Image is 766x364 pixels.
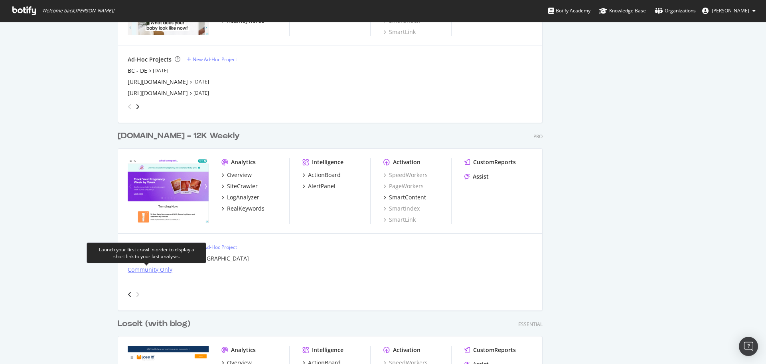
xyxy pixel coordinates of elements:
div: Pro [533,133,543,140]
div: Analytics [231,346,256,354]
a: Overview [221,171,252,179]
a: BC - DE [128,67,147,75]
a: SmartContent [383,193,426,201]
div: New Ad-Hoc Project [193,244,237,251]
a: SpeedWorkers [383,171,428,179]
a: [DATE] [153,67,168,74]
div: SmartContent [389,193,426,201]
div: Intelligence [312,346,344,354]
div: CustomReports [473,346,516,354]
a: [DATE] [193,78,209,85]
a: LogAnalyzer [221,193,259,201]
button: [PERSON_NAME] [696,4,762,17]
div: CustomReports [473,158,516,166]
div: Botify Academy [548,7,590,15]
div: angle-left [124,100,135,113]
div: angle-left [124,288,135,301]
img: whattoexpect.com [128,158,209,223]
div: New Ad-Hoc Project [193,56,237,63]
a: PageWorkers [383,182,424,190]
a: CustomReports [464,346,516,354]
div: AlertPanel [308,182,336,190]
a: CustomReports [464,158,516,166]
a: [URL][DOMAIN_NAME] [128,89,188,97]
div: Open Intercom Messenger [739,337,758,356]
a: New Ad-Hoc Project [187,244,237,251]
a: Community Only [128,266,172,274]
div: Organizations [655,7,696,15]
div: Ad-Hoc Projects [128,56,172,64]
div: Essential [518,321,543,328]
div: Activation [393,346,421,354]
a: SiteCrawler [221,182,258,190]
a: Assist [464,173,489,181]
div: ActionBoard [308,171,341,179]
a: ActionBoard [302,171,341,179]
div: RealKeywords [227,205,265,213]
a: SmartLink [383,28,416,36]
div: SiteCrawler [227,182,258,190]
div: angle-right [135,103,140,111]
a: [DATE] [193,90,209,96]
a: AlertPanel [302,182,336,190]
span: Bill Elward [712,7,749,14]
div: Launch your first crawl in order to display a short link to your last analysis. [93,246,199,260]
div: angle-right [135,290,140,298]
a: New Ad-Hoc Project [187,56,237,63]
div: [DOMAIN_NAME] - 12K Weekly [118,130,240,142]
div: LogAnalyzer [227,193,259,201]
a: SmartIndex [383,205,420,213]
div: Assist [473,173,489,181]
a: [DOMAIN_NAME] - 12K Weekly [118,130,243,142]
div: Knowledge Base [599,7,646,15]
div: Intelligence [312,158,344,166]
a: SmartLink [383,216,416,224]
div: Activation [393,158,421,166]
span: Welcome back, [PERSON_NAME] ! [42,8,114,14]
a: [URL][DOMAIN_NAME] [128,78,188,86]
div: Analytics [231,158,256,166]
a: RealKeywords [221,205,265,213]
a: LoseIt (with blog) [118,318,193,330]
div: LoseIt (with blog) [118,318,190,330]
div: Overview [227,171,252,179]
